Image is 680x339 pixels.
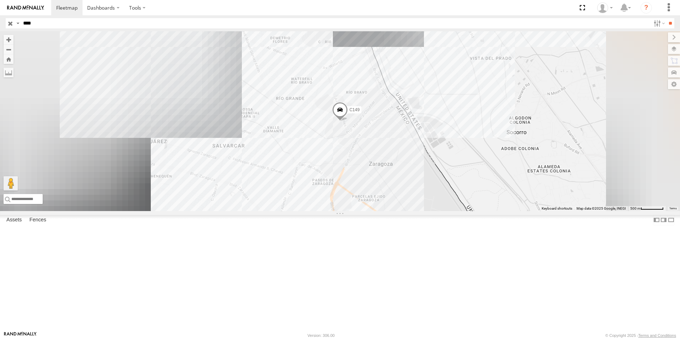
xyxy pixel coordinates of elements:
[668,79,680,89] label: Map Settings
[577,206,626,210] span: Map data ©2025 Google, INEGI
[641,2,652,14] i: ?
[595,2,615,13] div: Omar Miranda
[605,333,676,338] div: © Copyright 2025 -
[653,215,660,225] label: Dock Summary Table to the Left
[4,68,14,77] label: Measure
[26,215,50,225] label: Fences
[630,206,641,210] span: 500 m
[628,206,666,211] button: Map Scale: 500 m per 61 pixels
[349,107,360,112] span: C149
[7,5,44,10] img: rand-logo.svg
[4,332,37,339] a: Visit our Website
[4,44,14,54] button: Zoom out
[651,18,666,28] label: Search Filter Options
[4,176,18,190] button: Drag Pegman onto the map to open Street View
[4,54,14,64] button: Zoom Home
[4,35,14,44] button: Zoom in
[308,333,335,338] div: Version: 306.00
[15,18,21,28] label: Search Query
[660,215,667,225] label: Dock Summary Table to the Right
[3,215,25,225] label: Assets
[668,215,675,225] label: Hide Summary Table
[542,206,572,211] button: Keyboard shortcuts
[638,333,676,338] a: Terms and Conditions
[669,207,677,210] a: Terms (opens in new tab)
